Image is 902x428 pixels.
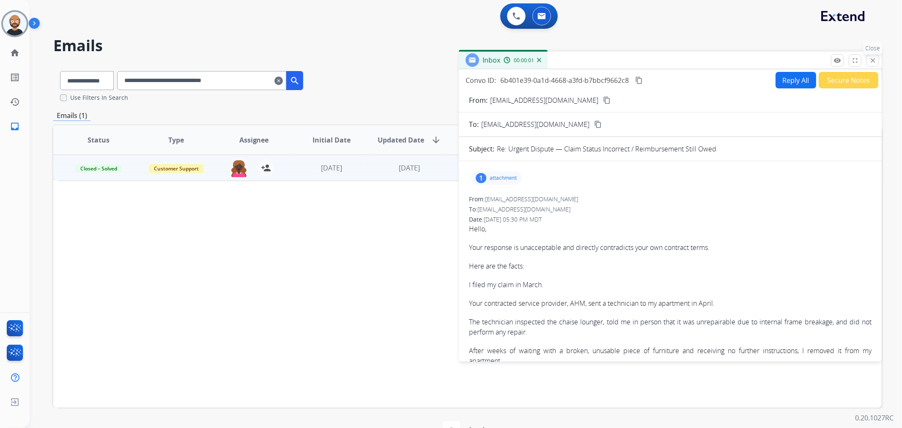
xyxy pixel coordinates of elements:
[10,48,20,58] mat-icon: home
[603,96,611,104] mat-icon: content_copy
[469,95,488,105] p: From:
[313,135,351,145] span: Initial Date
[481,119,589,129] span: [EMAIL_ADDRESS][DOMAIN_NAME]
[70,93,128,102] label: Use Filters In Search
[469,215,872,224] div: Date:
[469,280,872,290] p: I filed my claim in March.
[484,215,542,223] span: [DATE] 05:30 PM MDT
[431,135,441,145] mat-icon: arrow_downward
[53,110,90,121] p: Emails (1)
[469,317,872,337] p: The technician inspected the chaise lounger, told me in person that it was unrepairable due to in...
[239,135,269,145] span: Assignee
[88,135,110,145] span: Status
[261,163,271,173] mat-icon: person_add
[485,195,578,203] span: [EMAIL_ADDRESS][DOMAIN_NAME]
[869,57,877,64] mat-icon: close
[855,413,894,423] p: 0.20.1027RC
[819,72,878,88] button: Secure Notes
[490,95,598,105] p: [EMAIL_ADDRESS][DOMAIN_NAME]
[168,135,184,145] span: Type
[851,57,859,64] mat-icon: fullscreen
[635,77,643,84] mat-icon: content_copy
[864,42,883,55] p: Close
[483,55,500,65] span: Inbox
[274,76,283,86] mat-icon: clear
[469,224,872,234] p: Hello,
[399,163,420,173] span: [DATE]
[469,346,872,366] p: After weeks of waiting with a broken, unusable piece of furniture and receiving no further instru...
[469,261,872,271] p: Here are the facts:
[378,135,424,145] span: Updated Date
[321,163,342,173] span: [DATE]
[476,173,486,183] div: 1
[469,298,872,308] p: Your contracted service provider, AHM, sent a technician to my apartment in April.
[469,144,494,154] p: Subject:
[469,205,872,214] div: To:
[469,195,872,203] div: From:
[53,37,882,54] h2: Emails
[10,121,20,132] mat-icon: inbox
[10,97,20,107] mat-icon: history
[10,72,20,82] mat-icon: list_alt
[230,159,247,177] img: agent-avatar
[497,144,716,154] p: Re: Urgent Dispute — Claim Status Incorrect / Reimbursement Still Owed
[469,242,872,252] p: Your response is unacceptable and directly contradicts your own contract terms.
[594,121,602,128] mat-icon: content_copy
[466,75,496,85] p: Convo ID:
[490,175,517,181] p: attachment
[290,76,300,86] mat-icon: search
[833,57,841,64] mat-icon: remove_red_eye
[149,164,204,173] span: Customer Support
[75,164,122,173] span: Closed – Solved
[500,76,629,85] span: 6b401e39-0a1d-4668-a3fd-b7bbcf9662c8
[514,57,534,64] span: 00:00:01
[469,119,479,129] p: To:
[866,54,879,67] button: Close
[776,72,816,88] button: Reply All
[477,205,570,213] span: [EMAIL_ADDRESS][DOMAIN_NAME]
[3,12,27,36] img: avatar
